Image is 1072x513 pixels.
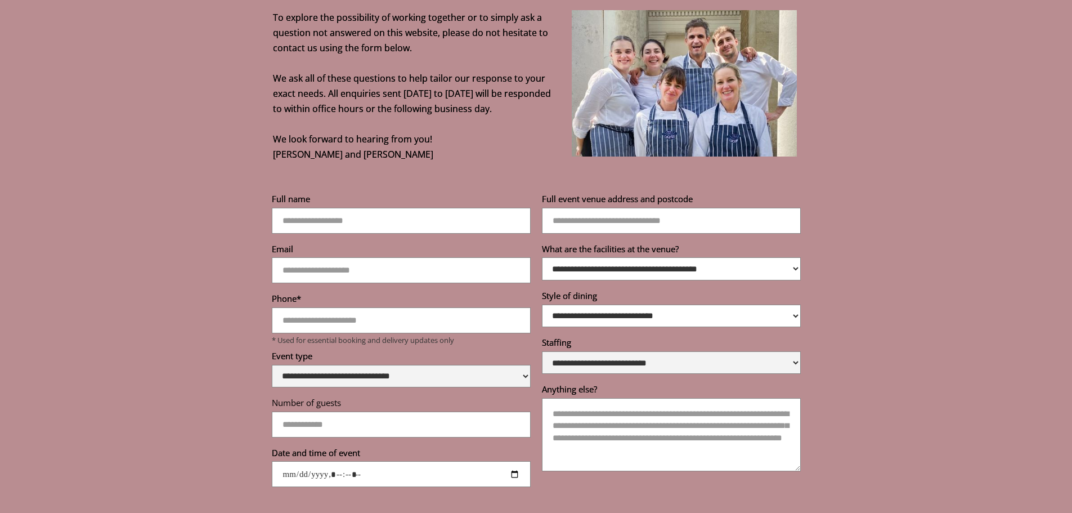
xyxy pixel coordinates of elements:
[272,447,531,462] label: Date and time of event
[272,350,531,365] label: Event type
[272,243,531,258] label: Email
[542,337,801,351] label: Staffing
[542,383,801,398] label: Anything else?
[542,290,801,305] label: Style of dining
[542,243,801,258] label: What are the facilities at the venue?
[272,293,531,307] label: Phone*
[272,397,531,412] label: Number of guests
[272,336,531,345] p: * Used for essential booking and delivery updates only
[572,10,797,157] img: Anna Caldicott and Fiona Cochrane
[542,193,801,208] label: Full event venue address and postcode
[272,193,531,208] label: Full name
